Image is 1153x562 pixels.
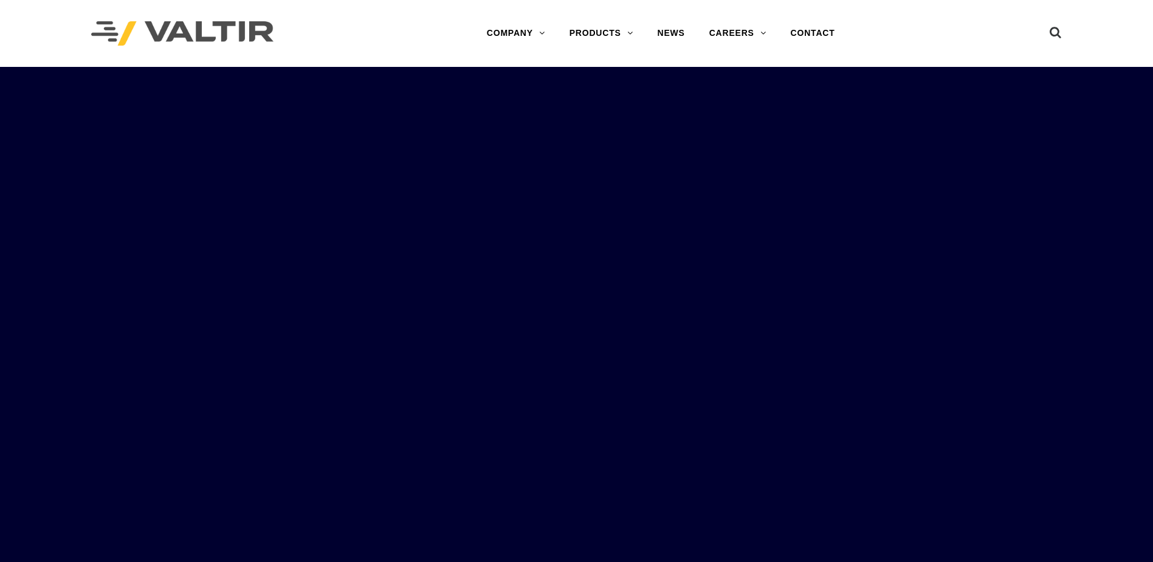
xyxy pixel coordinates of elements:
a: PRODUCTS [557,21,645,46]
a: CAREERS [697,21,779,46]
a: NEWS [645,21,697,46]
a: CONTACT [779,21,847,46]
a: COMPANY [475,21,557,46]
img: Valtir [91,21,274,46]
